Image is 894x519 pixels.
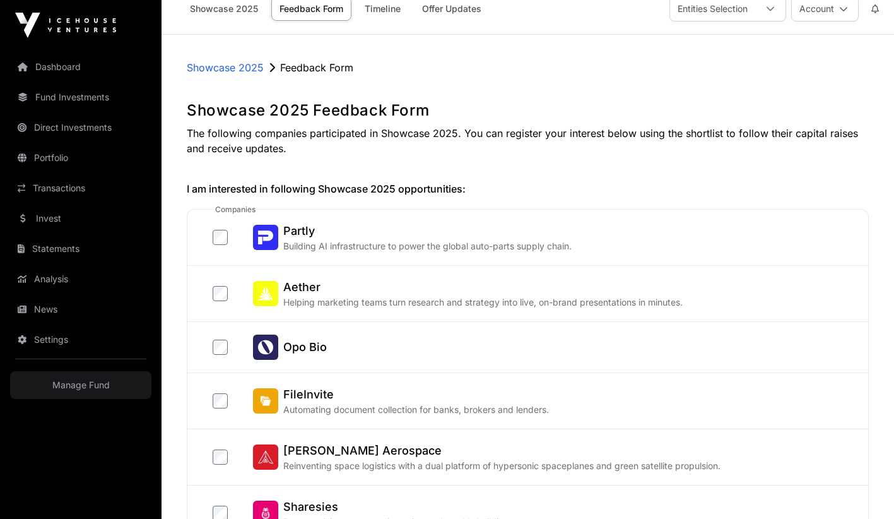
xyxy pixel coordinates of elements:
p: Helping marketing teams turn research and strategy into live, on-brand presentations in minutes. [283,296,683,309]
img: Partly [253,225,278,250]
p: Feedback Form [280,60,353,75]
a: Direct Investments [10,114,151,141]
img: Dawn Aerospace [253,444,278,470]
a: Dashboard [10,53,151,81]
img: Opo Bio [253,335,278,360]
h2: Sharesies [283,498,512,516]
h2: Aether [283,278,683,296]
a: Transactions [10,174,151,202]
p: The following companies participated in Showcase 2025. You can register your interest below using... [187,126,869,156]
img: Aether [253,281,278,306]
a: Manage Fund [10,371,151,399]
p: Building AI infrastructure to power the global auto-parts supply chain. [283,240,572,253]
img: FileInvite [253,388,278,414]
p: Reinventing space logistics with a dual platform of hypersonic spaceplanes and green satellite pr... [283,460,720,472]
input: PartlyPartlyBuilding AI infrastructure to power the global auto-parts supply chain. [213,230,228,245]
h2: Opo Bio [283,338,327,356]
img: Icehouse Ventures Logo [15,13,116,38]
a: Analysis [10,265,151,293]
a: Statements [10,235,151,263]
a: Fund Investments [10,83,151,111]
iframe: Chat Widget [831,458,894,519]
h2: Partly [283,222,572,240]
p: Automating document collection for banks, brokers and lenders. [283,403,549,416]
span: companies [213,205,258,215]
input: Dawn Aerospace[PERSON_NAME] AerospaceReinventing space logistics with a dual platform of hyperson... [213,450,228,465]
h2: [PERSON_NAME] Aerospace [283,442,720,460]
h2: FileInvite [283,386,549,403]
h1: Showcase 2025 Feedback Form [187,100,869,121]
a: Invest [10,205,151,232]
a: Showcase 2025 [187,60,264,75]
input: Opo BioOpo Bio [213,340,228,355]
input: FileInviteFileInviteAutomating document collection for banks, brokers and lenders. [213,393,228,409]
a: Settings [10,326,151,354]
h2: I am interested in following Showcase 2025 opportunities: [187,181,869,196]
a: News [10,295,151,323]
input: AetherAetherHelping marketing teams turn research and strategy into live, on-brand presentations ... [213,286,228,301]
a: Portfolio [10,144,151,172]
